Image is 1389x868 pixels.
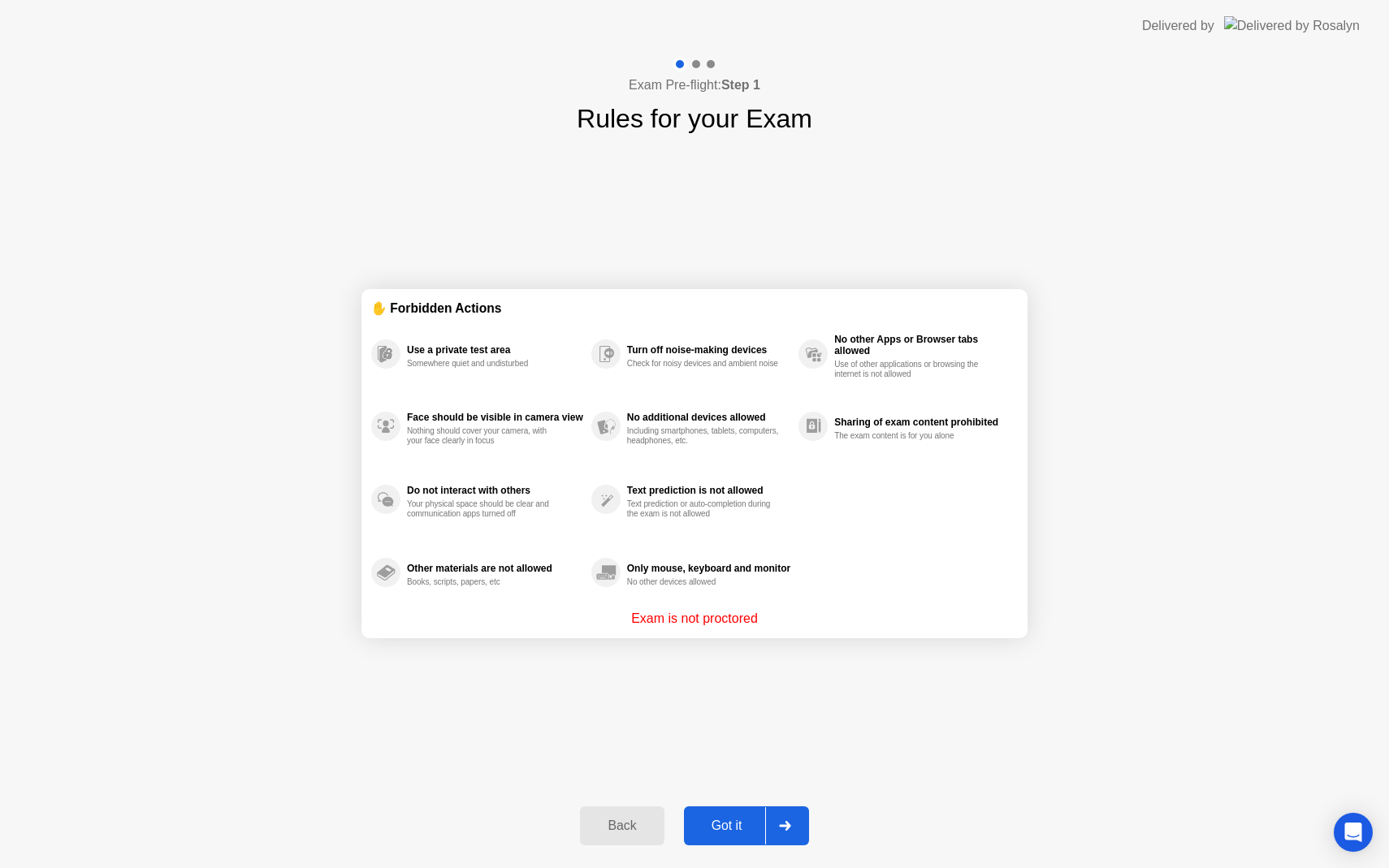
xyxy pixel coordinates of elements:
[407,359,560,369] div: Somewhere quiet and undisturbed
[580,806,664,845] button: Back
[407,485,583,496] div: Do not interact with others
[629,76,760,95] h4: Exam Pre-flight:
[627,359,781,369] div: Check for noisy devices and ambient noise
[371,299,1018,317] div: ✋ Forbidden Actions
[627,344,790,356] div: Turn off noise-making devices
[684,806,809,845] button: Got it
[834,334,1010,356] div: No other Apps or Browser tabs allowed
[627,426,781,446] div: Including smartphones, tablets, computers, headphones, etc.
[627,485,790,496] div: Text prediction is not allowed
[1224,16,1360,35] img: Delivered by Rosalyn
[407,426,560,446] div: Nothing should cover your camera, with your face clearly in focus
[1334,813,1373,852] div: Open Intercom Messenger
[407,412,583,423] div: Face should be visible in camera view
[627,412,790,423] div: No additional devices allowed
[631,609,758,628] p: Exam is not proctored
[834,431,988,441] div: The exam content is for you alone
[407,344,583,356] div: Use a private test area
[1142,16,1214,36] div: Delivered by
[627,577,781,587] div: No other devices allowed
[407,577,560,587] div: Books, scripts, papers, etc
[721,78,760,92] b: Step 1
[834,360,988,379] div: Use of other applications or browsing the internet is not allowed
[689,818,765,833] div: Got it
[627,499,781,519] div: Text prediction or auto-completion during the exam is not allowed
[627,563,790,574] div: Only mouse, keyboard and monitor
[407,499,560,519] div: Your physical space should be clear and communication apps turned off
[585,818,659,833] div: Back
[834,417,1010,428] div: Sharing of exam content prohibited
[577,99,812,138] h1: Rules for your Exam
[407,563,583,574] div: Other materials are not allowed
